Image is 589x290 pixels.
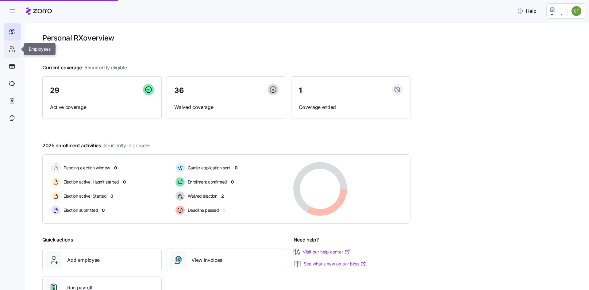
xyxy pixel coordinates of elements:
[50,103,154,111] span: Active coverage
[62,193,106,199] span: Election active: Started
[221,193,224,199] span: 2
[62,179,119,185] span: Election active: Hasn't started
[42,142,150,149] span: 2025 enrollment activities
[42,236,73,244] span: Quick actions
[303,249,350,255] a: Visit our help center
[223,207,225,213] span: 1
[231,179,234,185] span: 0
[550,7,563,15] img: Employer logo
[299,103,403,111] span: Coverage ended
[512,5,541,17] button: Help
[186,193,218,199] span: Waived election
[174,103,278,111] span: Waived coverage
[123,179,126,185] span: 0
[304,261,366,267] a: See what’s new on our blog
[186,207,219,213] span: Deadline passed
[114,165,117,171] span: 0
[50,87,59,94] span: 29
[102,207,105,213] span: 0
[572,6,581,16] img: c3d8e9d2b56b82223afda276d8a56efd
[235,165,237,171] span: 0
[299,87,302,94] span: 1
[174,87,184,94] span: 36
[186,165,231,171] span: Carrier application sent
[294,236,319,244] span: Need help?
[42,64,127,72] span: Current coverage
[191,256,222,264] span: View invoices
[84,64,127,72] span: 65 currently eligible
[62,165,110,171] span: Pending election window
[110,193,113,199] span: 0
[62,207,98,213] span: Election submitted
[517,7,537,15] span: Help
[42,44,410,52] span: [DATE]
[186,179,227,185] span: Enrollment confirmed
[67,256,100,264] span: Add employee
[104,142,150,149] span: 3 currently in process
[42,33,410,43] h1: Personal RX overview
